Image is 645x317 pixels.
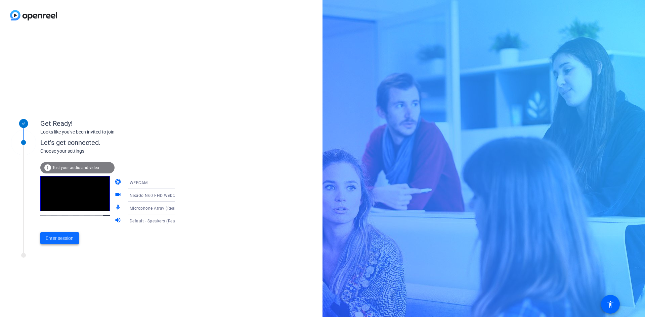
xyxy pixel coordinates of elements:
div: Get Ready! [40,118,175,128]
mat-icon: volume_up [115,217,123,225]
span: Microphone Array (Realtek(R) Audio) [130,205,202,211]
span: Test your audio and video [52,165,99,170]
mat-icon: mic_none [115,204,123,212]
mat-icon: camera [115,178,123,187]
mat-icon: accessibility [606,300,614,308]
div: Let's get connected. [40,138,188,148]
mat-icon: info [44,164,52,172]
span: Default - Speakers (Realtek(R) Audio) [130,218,202,223]
div: Choose your settings [40,148,188,155]
mat-icon: videocam [115,191,123,199]
span: WEBCAM [130,180,148,185]
span: Enter session [46,235,74,242]
div: Looks like you've been invited to join [40,128,175,136]
button: Enter session [40,232,79,244]
span: NexiGo N60 FHD Webcam (1d6c:0103) [130,193,207,198]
